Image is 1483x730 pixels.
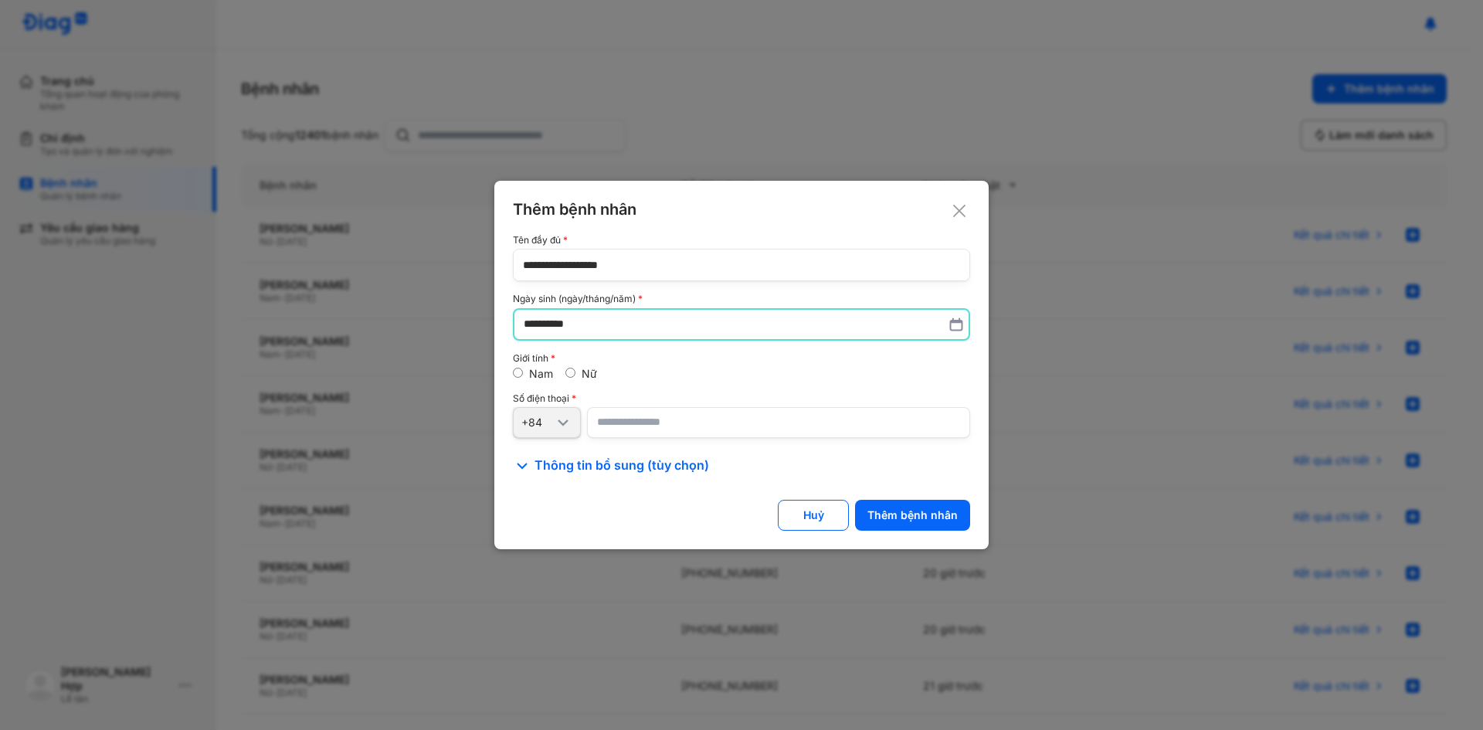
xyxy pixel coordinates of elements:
[778,500,849,531] button: Huỷ
[529,367,553,380] label: Nam
[521,416,554,430] div: +84
[855,500,970,531] button: Thêm bệnh nhân
[534,457,709,475] span: Thông tin bổ sung (tùy chọn)
[513,353,970,364] div: Giới tính
[513,294,970,304] div: Ngày sinh (ngày/tháng/năm)
[582,367,597,380] label: Nữ
[513,235,970,246] div: Tên đầy đủ
[513,199,970,219] div: Thêm bệnh nhân
[513,393,970,404] div: Số điện thoại
[867,508,958,522] div: Thêm bệnh nhân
